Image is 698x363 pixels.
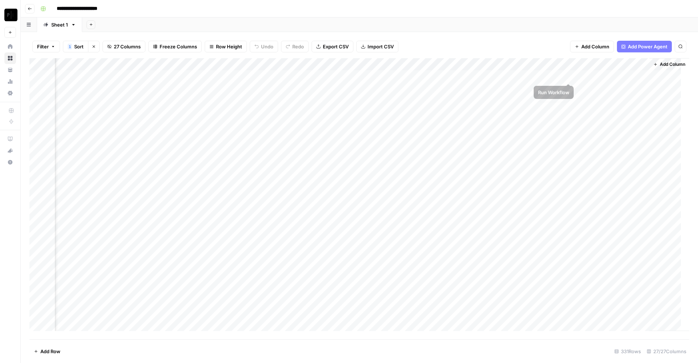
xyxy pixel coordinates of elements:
span: Filter [37,43,49,50]
button: Freeze Columns [148,41,202,52]
a: AirOps Academy [4,133,16,145]
img: Paragon Intel - Bill / Ty / Colby R&D Logo [4,8,17,21]
button: 27 Columns [103,41,145,52]
span: Add Column [660,61,685,68]
span: Export CSV [323,43,349,50]
button: Add Column [570,41,614,52]
span: Redo [292,43,304,50]
div: Sheet 1 [51,21,68,28]
div: 331 Rows [611,346,644,357]
span: Undo [261,43,273,50]
button: What's new? [4,145,16,156]
button: Add Row [29,346,65,357]
button: Redo [281,41,309,52]
span: Sort [74,43,84,50]
a: Browse [4,52,16,64]
span: Add Power Agent [628,43,667,50]
span: 27 Columns [114,43,141,50]
span: 1 [69,44,71,49]
button: Export CSV [312,41,353,52]
button: Add Column [650,60,688,69]
button: Add Power Agent [617,41,672,52]
button: 1Sort [63,41,88,52]
div: 1 [68,44,72,49]
a: Settings [4,87,16,99]
span: Import CSV [368,43,394,50]
span: Add Row [40,348,60,355]
a: Home [4,41,16,52]
div: What's new? [5,145,16,156]
button: Filter [32,41,60,52]
span: Row Height [216,43,242,50]
button: Undo [250,41,278,52]
span: Add Column [581,43,609,50]
button: Help + Support [4,156,16,168]
span: Freeze Columns [160,43,197,50]
a: Usage [4,76,16,87]
a: Sheet 1 [37,17,82,32]
a: Your Data [4,64,16,76]
button: Row Height [205,41,247,52]
button: Workspace: Paragon Intel - Bill / Ty / Colby R&D [4,6,16,24]
button: Import CSV [356,41,398,52]
div: 27/27 Columns [644,346,689,357]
